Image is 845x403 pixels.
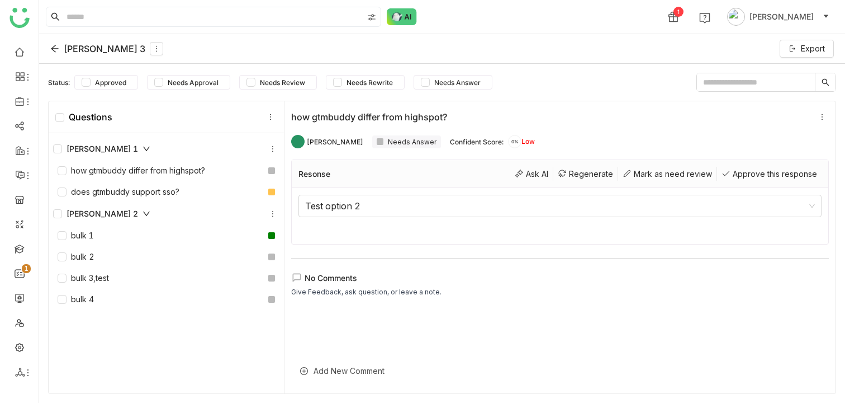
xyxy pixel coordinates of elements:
div: bulk 1 [58,229,94,242]
button: Export [780,40,834,58]
div: bulk 2 [58,251,94,263]
div: [PERSON_NAME] 1 [53,143,150,155]
button: [PERSON_NAME] [725,8,832,26]
nz-select-item: Test option 2 [305,195,815,217]
div: Give Feedback, ask question, or leave a note. [291,287,442,298]
div: [PERSON_NAME] 1 [49,138,284,160]
div: Approve this response [717,167,822,181]
div: how gtmbuddy differ from highspot? [291,111,811,123]
div: [PERSON_NAME] 3 [50,42,163,55]
div: does gtmbuddy support sso? [58,186,179,198]
img: ask-buddy-normal.svg [387,8,417,25]
span: [PERSON_NAME] [749,11,814,23]
div: 1 [673,7,683,17]
div: Ask AI [510,167,553,181]
div: Needs Answer [372,135,441,148]
div: Regenerate [553,167,618,181]
div: how gtmbuddy differ from highspot? [58,165,205,177]
img: avatar [727,8,745,26]
div: Questions [55,111,112,123]
div: Resonse [298,169,330,179]
div: Low [508,135,535,148]
div: Add New Comment [291,357,829,385]
div: Mark as need review [618,167,717,181]
p: 1 [24,263,29,274]
div: bulk 3,test [58,272,109,284]
img: logo [10,8,30,28]
img: 684a961782a3912df7c0ce26 [291,135,305,148]
span: Needs Approval [163,78,223,87]
span: Needs Answer [430,78,485,87]
nz-badge-sup: 1 [22,264,31,273]
span: 0% [508,139,521,144]
img: help.svg [699,12,710,24]
img: lms-comment.svg [291,272,302,283]
span: Needs Rewrite [342,78,397,87]
span: Export [801,43,825,55]
img: search-type.svg [367,13,376,22]
span: No Comments [305,273,357,283]
span: Approved [91,78,131,87]
div: Confident Score: [450,138,504,146]
div: [PERSON_NAME] 2 [49,203,284,225]
div: [PERSON_NAME] 2 [53,208,150,220]
div: Status: [48,78,70,87]
span: Needs Review [255,78,310,87]
div: [PERSON_NAME] [307,138,363,146]
div: bulk 4 [58,293,94,306]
